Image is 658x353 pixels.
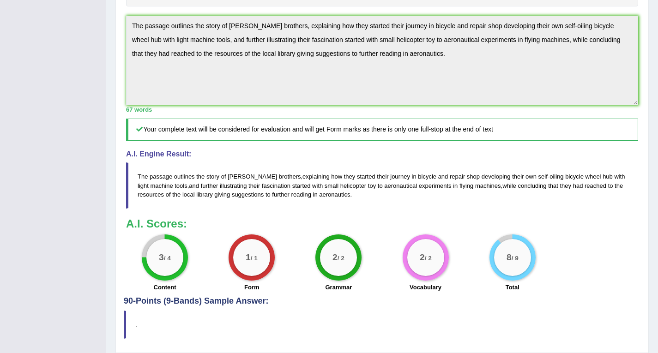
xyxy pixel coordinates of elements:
[159,252,164,263] big: 3
[166,191,171,198] span: of
[232,191,264,198] span: suggestions
[126,119,638,140] h5: Your complete text will be considered for evaluation and will get Form marks as there is only one...
[615,182,623,189] span: the
[368,182,376,189] span: toy
[126,105,638,114] div: 67 words
[560,182,572,189] span: they
[585,182,606,189] span: reached
[344,173,356,180] span: they
[549,173,563,180] span: oiling
[614,173,625,180] span: with
[502,182,516,189] span: while
[548,182,558,189] span: that
[603,173,613,180] span: hub
[126,162,638,208] blockquote: , - , , .
[124,311,640,339] blockquote: .
[244,283,260,292] label: Form
[262,182,290,189] span: fascination
[424,255,431,262] small: / 2
[331,173,342,180] span: how
[154,283,176,292] label: Content
[506,283,519,292] label: Total
[507,252,512,263] big: 8
[511,255,518,262] small: / 9
[150,182,173,189] span: machine
[573,182,583,189] span: had
[279,173,301,180] span: brothers
[377,173,388,180] span: their
[412,173,417,180] span: in
[338,255,344,262] small: / 2
[175,182,187,189] span: tools
[189,182,199,189] span: and
[384,182,417,189] span: aeronautical
[196,173,205,180] span: the
[201,182,218,189] span: further
[450,173,465,180] span: repair
[291,191,311,198] span: reading
[319,191,350,198] span: aeronautics
[608,182,613,189] span: to
[302,173,330,180] span: explaining
[418,173,436,180] span: bicycle
[221,173,226,180] span: of
[332,252,338,263] big: 2
[438,173,448,180] span: and
[525,173,537,180] span: own
[292,182,311,189] span: started
[586,173,601,180] span: wheel
[419,182,452,189] span: experiments
[312,182,323,189] span: with
[390,173,410,180] span: journey
[150,173,172,180] span: passage
[196,191,212,198] span: library
[325,283,352,292] label: Grammar
[420,252,425,263] big: 2
[206,173,219,180] span: story
[266,191,271,198] span: to
[172,191,181,198] span: the
[453,182,458,189] span: in
[138,173,148,180] span: The
[138,182,149,189] span: light
[251,255,258,262] small: / 1
[340,182,366,189] span: helicopter
[174,173,195,180] span: outlines
[246,252,251,263] big: 1
[220,182,247,189] span: illustrating
[248,182,260,189] span: their
[512,173,524,180] span: their
[182,191,195,198] span: local
[410,283,441,292] label: Vocabulary
[565,173,584,180] span: bicycle
[378,182,383,189] span: to
[357,173,375,180] span: started
[126,217,187,230] b: A.I. Scores:
[126,150,638,158] h4: A.I. Engine Result:
[459,182,473,189] span: flying
[475,182,501,189] span: machines
[467,173,480,180] span: shop
[538,173,548,180] span: self
[482,173,511,180] span: developing
[228,173,277,180] span: [PERSON_NAME]
[214,191,230,198] span: giving
[313,191,318,198] span: in
[325,182,338,189] span: small
[164,255,171,262] small: / 4
[518,182,546,189] span: concluding
[138,191,164,198] span: resources
[272,191,290,198] span: further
